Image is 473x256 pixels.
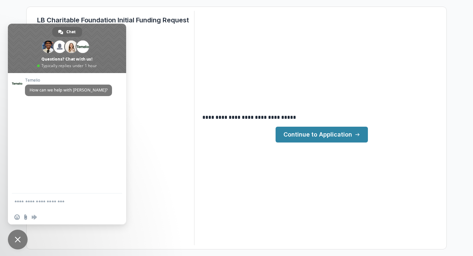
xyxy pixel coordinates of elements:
h1: LB Charitable Foundation Initial Funding Request [37,16,189,24]
textarea: Compose your message... [14,199,105,205]
div: Chat [52,27,82,37]
span: Audio message [32,215,37,220]
span: Temelio [25,78,112,83]
a: Continue to Application [276,127,368,142]
span: Send a file [23,215,28,220]
span: Insert an emoji [14,215,20,220]
span: Chat [66,27,76,37]
div: Close chat [8,230,28,249]
span: How can we help with [PERSON_NAME]? [30,87,107,93]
